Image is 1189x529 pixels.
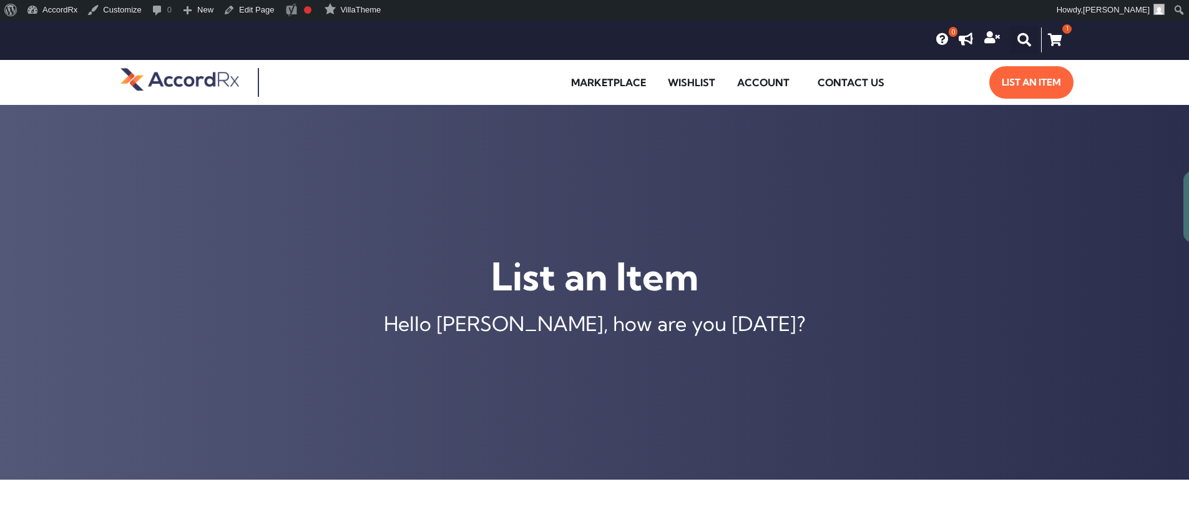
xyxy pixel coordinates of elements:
[120,66,239,92] img: default-logo
[304,6,311,14] div: Focus keyphrase not set
[989,66,1074,99] a: List an Item
[1002,72,1061,92] span: List an Item
[1062,24,1072,34] div: 1
[728,68,805,97] a: Account
[562,68,655,97] a: Marketplace
[6,252,1183,301] h1: List an Item
[1083,5,1150,14] span: [PERSON_NAME]
[949,27,957,37] span: 0
[1041,27,1069,52] a: 1
[6,314,1183,334] div: Hello [PERSON_NAME], how are you [DATE]?
[936,33,949,46] a: 0
[658,68,725,97] a: Wishlist
[808,68,894,97] a: Contact Us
